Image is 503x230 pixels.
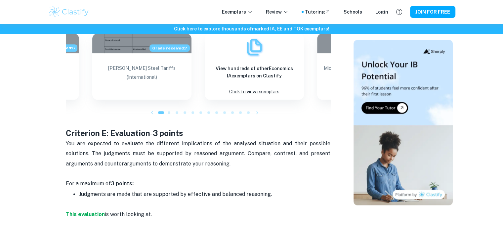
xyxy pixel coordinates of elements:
a: Blog exemplar: Donald Trump's Steel Tariffs (InternatioGrade received:7[PERSON_NAME] Steel Tariff... [92,33,191,100]
p: Microeconomics IA on Cigarette taxes in [GEOGRAPHIC_DATA] [322,64,411,93]
img: Clastify logo [48,5,90,19]
span: Grade received: 7 [149,44,190,52]
a: This evaluation [66,211,105,217]
strong: Criterion E: Evaluation [66,128,150,138]
a: ExemplarsView hundreds of otherEconomics IAexemplars on ClastifyClick to view exemplars [205,33,304,100]
button: Help and Feedback [394,6,405,18]
p: Review [266,8,288,16]
p: Click to view exemplars [229,87,279,96]
strong: 3 points: [111,180,134,187]
h6: View hundreds of other Economics IA exemplars on Clastify [210,65,299,79]
span: - [66,128,183,138]
span: Judgments are made that are supported by effective and balanced reasoning. [79,191,272,197]
a: Schools [344,8,362,16]
span: You are expected to evaluate the different implications of the analysed situation and their possi... [66,140,332,167]
span: For a maximum of [66,180,134,187]
p: Exemplars [222,8,253,16]
img: Thumbnail [354,40,453,205]
span: is worth looking at. [105,211,152,217]
a: Login [375,8,388,16]
a: Tutoring [305,8,330,16]
strong: 3 points [153,128,183,138]
img: Exemplars [244,37,264,57]
p: [PERSON_NAME] Steel Tariffs (International) [98,64,186,93]
a: Blog exemplar: Microeconomics IA on Cigarette taxes in Microeconomics IA on Cigarette taxes in [G... [317,33,416,100]
h6: Click here to explore thousands of marked IA, EE and TOK exemplars ! [1,25,502,32]
button: JOIN FOR FREE [410,6,455,18]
